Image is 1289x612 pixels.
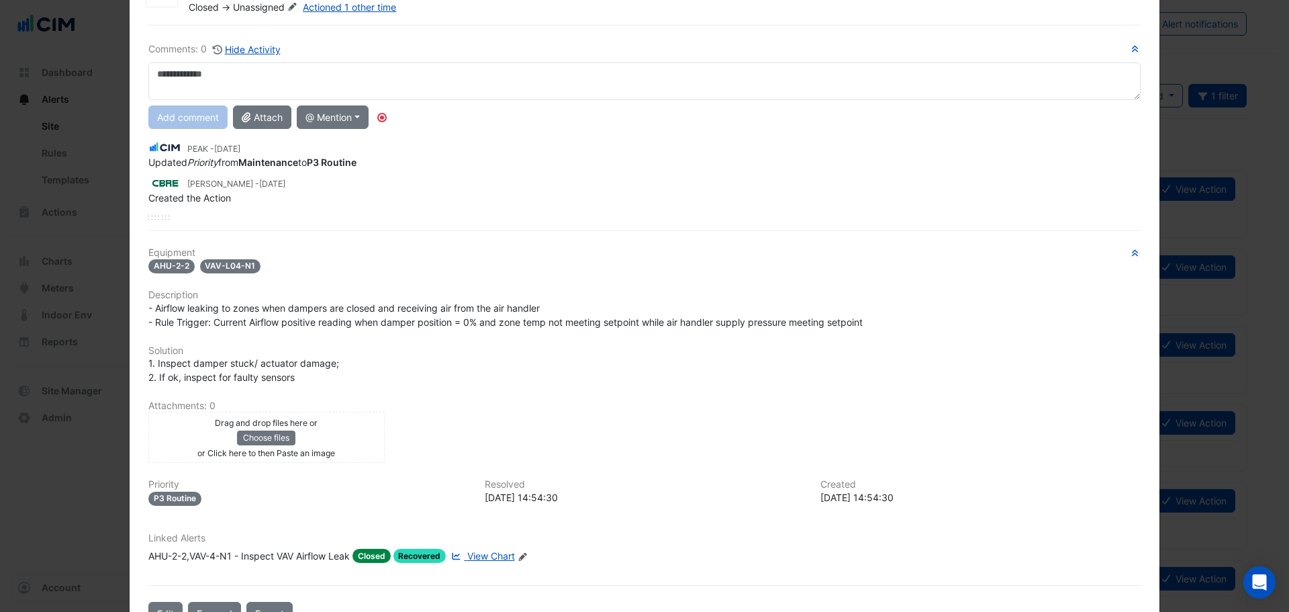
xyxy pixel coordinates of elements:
div: AHU-2-2,VAV-4-N1 - Inspect VAV Airflow Leak [148,549,350,563]
div: Open Intercom Messenger [1243,566,1276,599]
strong: Maintenance [238,157,298,168]
small: or Click here to then Paste an image [197,448,335,458]
span: AHU-2-2 [148,259,195,273]
span: Closed [189,1,219,13]
button: Choose files [237,431,295,445]
div: Tooltip anchor [376,112,388,124]
strong: P3 Routine [307,157,356,168]
h6: Linked Alerts [148,533,1141,544]
span: Closed [352,549,391,563]
img: CBRE Charter Hall [148,175,182,190]
span: Updated from to [148,157,356,168]
a: Actioned 1 other time [303,1,396,13]
em: Priority [187,157,218,168]
h6: Equipment [148,247,1141,259]
h6: Solution [148,345,1141,357]
span: Created the Action [148,192,231,204]
small: Drag and drop files here or [215,418,318,428]
a: View Chart [448,549,514,563]
span: - Airflow leaking to zones when dampers are closed and receiving air from the air handler - Rule ... [148,302,863,328]
span: VAV-L04-N1 [200,259,261,273]
span: 1. Inspect damper stuck/ actuator damage; 2. If ok, inspect for faulty sensors [148,357,339,383]
div: [DATE] 14:54:30 [485,490,805,505]
h6: Created [820,479,1141,490]
div: Comments: 0 [148,42,281,57]
button: Hide Activity [212,42,281,57]
span: Unassigned [233,1,300,14]
small: [PERSON_NAME] - [187,178,285,190]
img: CIM [148,140,182,155]
button: @ Mention [297,105,369,129]
span: View Chart [467,550,515,562]
div: [DATE] 14:54:30 [820,490,1141,505]
fa-icon: Edit Linked Alerts [518,552,528,562]
button: Attach [233,105,291,129]
h6: Description [148,290,1141,301]
span: 2023-08-15 14:54:30 [259,179,285,189]
h6: Priority [148,479,469,490]
span: Recovered [393,549,446,563]
small: PEAK - [187,143,240,155]
span: 2025-03-02 11:22:56 [214,144,240,154]
div: P3 Routine [148,492,201,506]
h6: Attachments: 0 [148,400,1141,412]
span: -> [222,1,230,13]
h6: Resolved [485,479,805,490]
